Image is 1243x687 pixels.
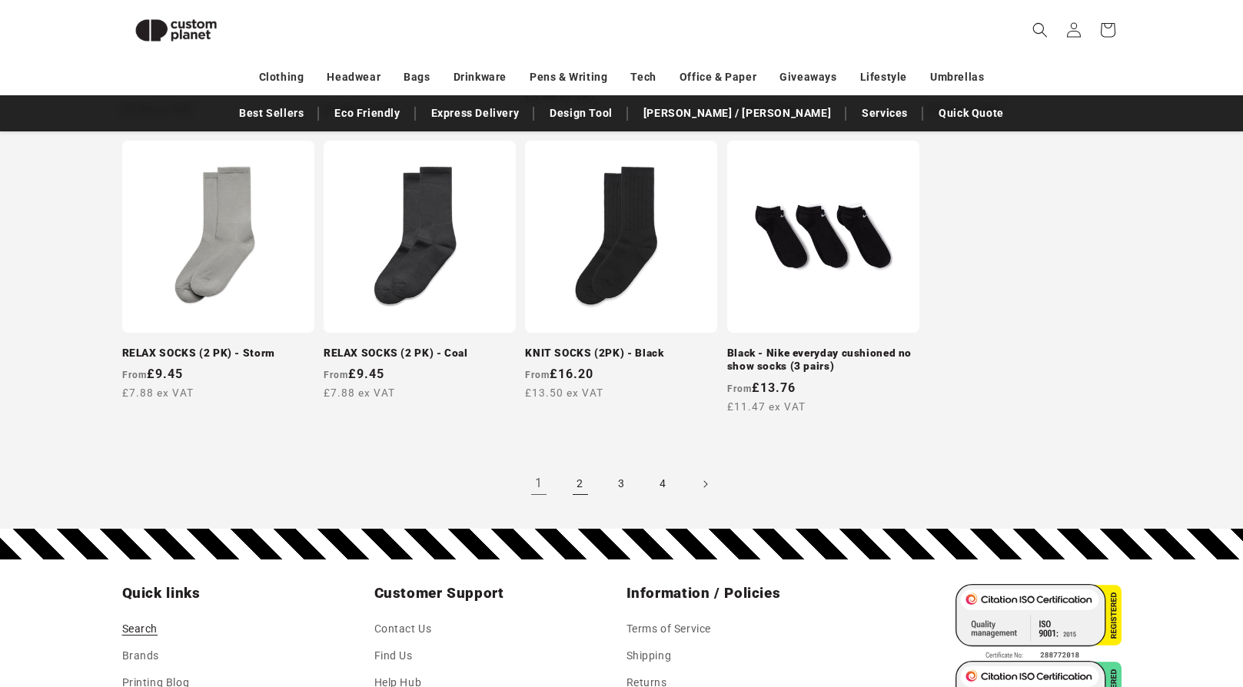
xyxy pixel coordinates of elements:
img: ISO 9001 Certified [956,584,1122,661]
a: Drinkware [454,64,507,91]
a: Eco Friendly [327,100,407,127]
a: Search [122,619,158,642]
a: RELAX SOCKS (2 PK) - Coal [324,347,516,360]
a: Headwear [327,64,381,91]
summary: Search [1023,13,1057,47]
a: Brands [122,642,160,669]
nav: Pagination [122,467,1122,501]
a: Quick Quote [931,100,1012,127]
a: [PERSON_NAME] / [PERSON_NAME] [636,100,839,127]
a: Page 2 [563,467,597,501]
a: Black - Nike everyday cushioned no show socks (3 pairs) [727,347,919,373]
a: Bags [404,64,430,91]
h2: Quick links [122,584,365,602]
a: Page 1 [522,467,556,501]
h2: Information / Policies [626,584,869,602]
a: Find Us [374,642,413,669]
a: Best Sellers [231,100,311,127]
img: Custom Planet [122,6,230,55]
a: Giveaways [779,64,836,91]
a: Umbrellas [930,64,984,91]
h2: Customer Support [374,584,617,602]
a: Office & Paper [680,64,756,91]
a: KNIT SOCKS (2PK) - Black [525,347,717,360]
a: Tech [630,64,656,91]
a: RELAX SOCKS (2 PK) - Storm [122,347,314,360]
a: Clothing [259,64,304,91]
a: Shipping [626,642,672,669]
a: Contact Us [374,619,432,642]
a: Services [854,100,916,127]
a: Terms of Service [626,619,712,642]
a: Page 4 [646,467,680,501]
a: Page 3 [605,467,639,501]
a: Express Delivery [424,100,527,127]
a: Pens & Writing [530,64,607,91]
a: Lifestyle [860,64,907,91]
a: Next page [688,467,722,501]
a: Design Tool [542,100,620,127]
iframe: Chat Widget [986,521,1243,687]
